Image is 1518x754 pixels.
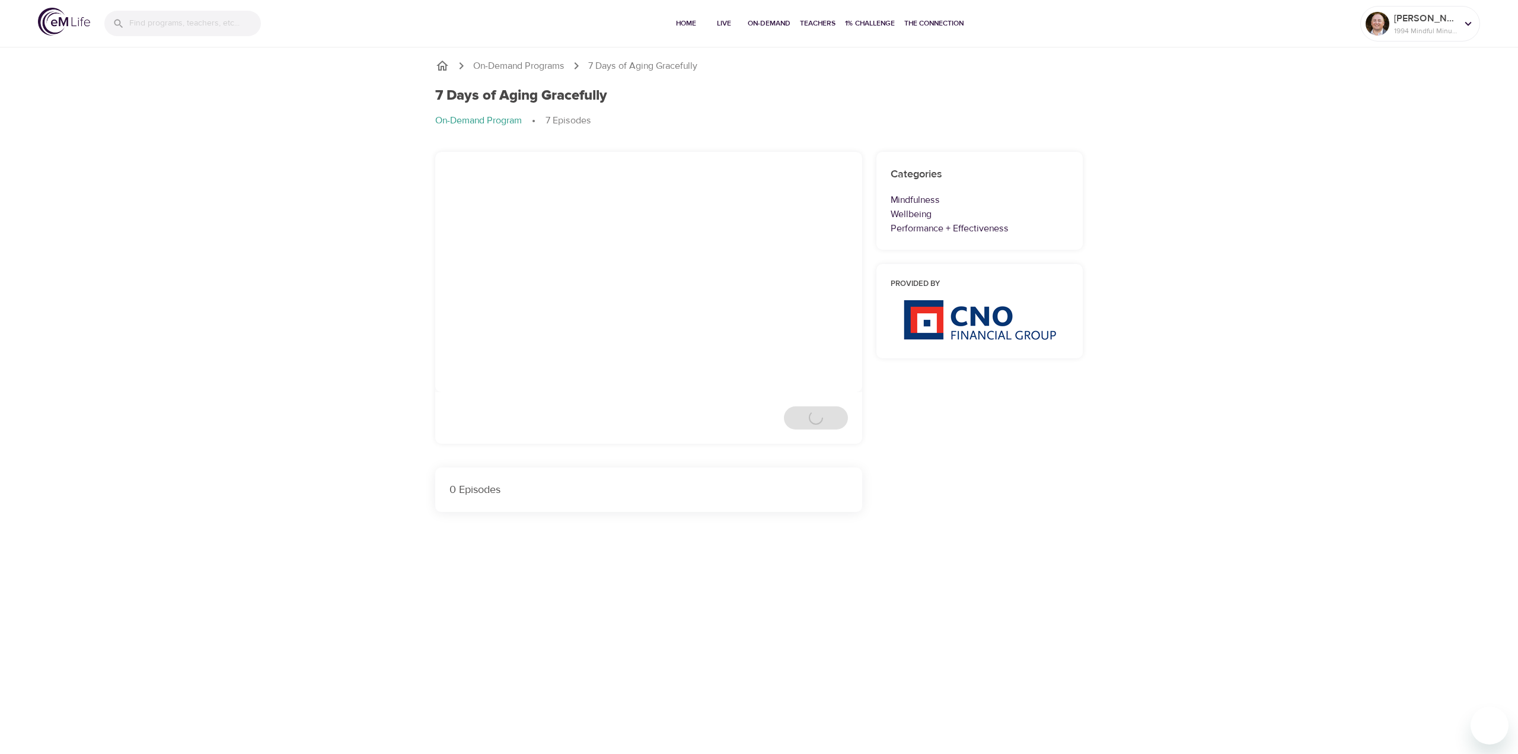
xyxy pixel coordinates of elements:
[891,278,1069,291] h6: Provided by
[435,59,1083,73] nav: breadcrumb
[435,114,1083,128] nav: breadcrumb
[891,193,1069,207] p: Mindfulness
[903,300,1056,340] img: CNO%20logo.png
[904,17,964,30] span: The Connection
[449,482,848,498] p: 0 Episodes
[546,114,591,128] p: 7 Episodes
[129,11,261,36] input: Find programs, teachers, etc...
[1394,26,1457,36] p: 1994 Mindful Minutes
[588,59,697,73] p: 7 Days of Aging Gracefully
[845,17,895,30] span: 1% Challenge
[1394,11,1457,26] p: [PERSON_NAME]
[435,87,607,104] h1: 7 Days of Aging Gracefully
[748,17,790,30] span: On-Demand
[1366,12,1389,36] img: Remy Sharp
[435,114,522,128] p: On-Demand Program
[473,59,565,73] a: On-Demand Programs
[1471,707,1509,745] iframe: Button to launch messaging window
[800,17,835,30] span: Teachers
[38,8,90,36] img: logo
[891,221,1069,236] p: Performance + Effectiveness
[891,166,1069,183] h6: Categories
[710,17,738,30] span: Live
[672,17,700,30] span: Home
[891,207,1069,221] p: Wellbeing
